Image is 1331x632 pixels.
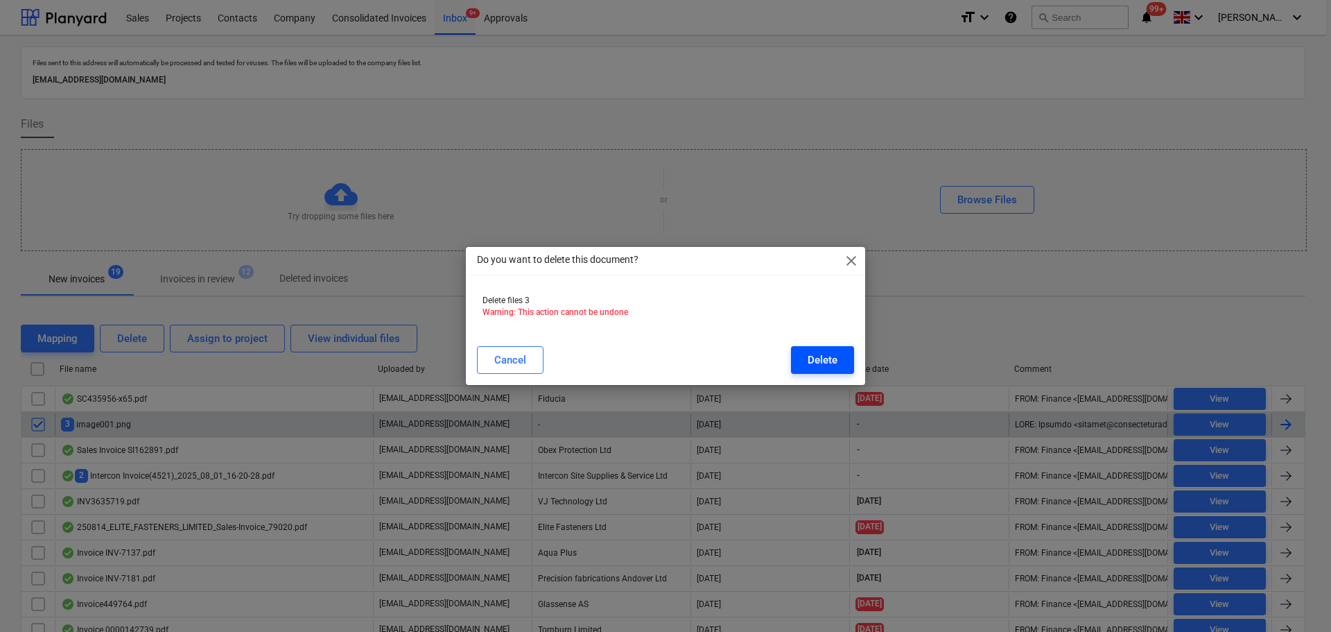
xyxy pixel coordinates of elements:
[477,346,543,374] button: Cancel
[843,253,860,269] span: close
[494,351,526,369] div: Cancel
[808,351,837,369] div: Delete
[482,307,849,318] p: Warning: This action cannot be undone
[482,295,849,307] p: Delete files 3
[477,253,638,267] p: Do you want to delete this document?
[791,346,854,374] button: Delete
